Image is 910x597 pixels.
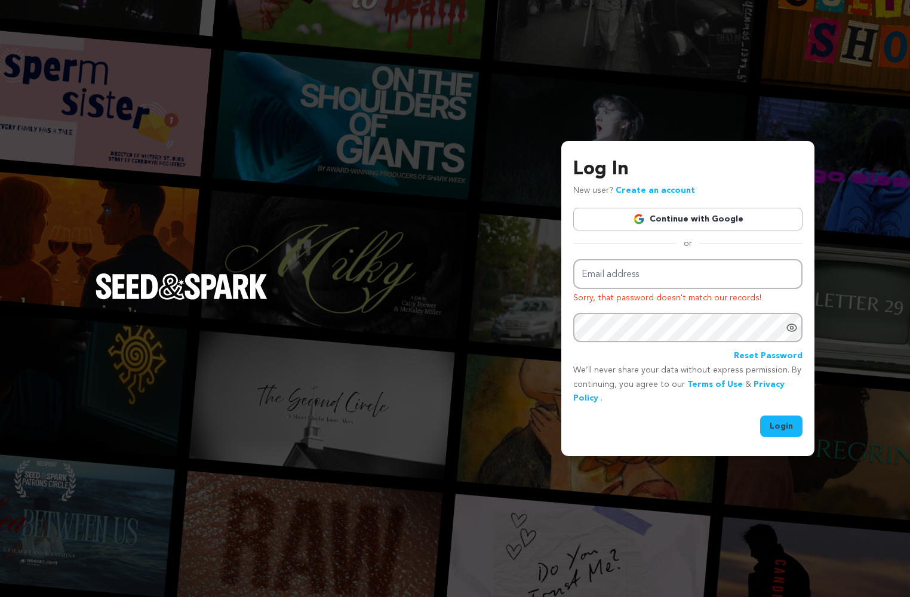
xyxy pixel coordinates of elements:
img: Seed&Spark Logo [96,273,268,300]
p: Sorry, that password doesn't match our records! [573,291,803,306]
p: New user? [573,184,695,198]
a: Terms of Use [687,380,743,389]
a: Continue with Google [573,208,803,230]
input: Email address [573,259,803,290]
a: Show password as plain text. Warning: this will display your password on the screen. [786,322,798,334]
a: Reset Password [734,349,803,364]
h3: Log In [573,155,803,184]
img: Google logo [633,213,645,225]
span: or [677,238,699,250]
p: We’ll never share your data without express permission. By continuing, you agree to our & . [573,364,803,406]
a: Create an account [616,186,695,195]
button: Login [760,416,803,437]
a: Seed&Spark Homepage [96,273,268,324]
